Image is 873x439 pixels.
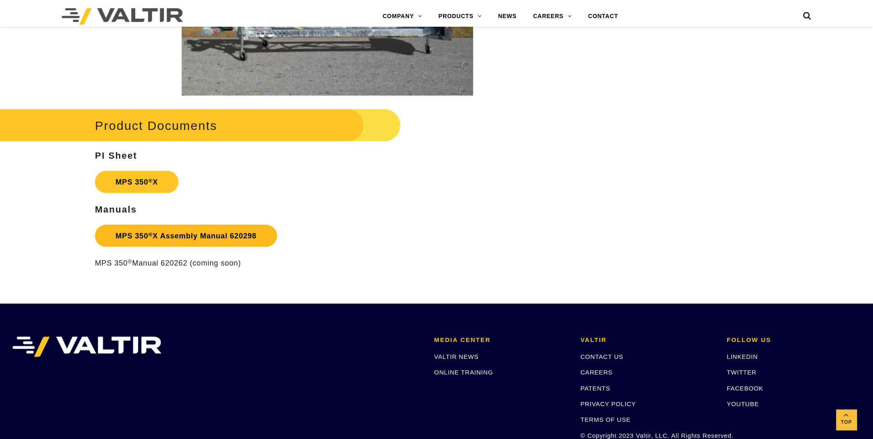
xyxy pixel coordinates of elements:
[434,369,493,376] a: ONLINE TRAINING
[580,416,630,423] a: TERMS OF USE
[580,337,714,344] h2: VALTIR
[580,385,610,392] a: PATENTS
[148,231,153,238] sup: ®
[95,225,277,247] a: MPS 350®X Assembly Manual 620298
[727,353,758,360] a: LINKEDIN
[434,337,568,344] h2: MEDIA CENTER
[95,259,560,268] p: MPS 350 Manual 620262 (coming soon)
[115,178,158,186] strong: MPS 350 X
[128,259,132,265] sup: ®
[727,385,763,392] a: FACEBOOK
[12,337,162,357] img: VALTIR
[580,400,636,407] a: PRIVACY POLICY
[580,8,626,25] a: CONTACT
[727,337,861,344] h2: FOLLOW US
[836,409,857,430] a: Top
[525,8,580,25] a: CAREERS
[374,8,430,25] a: COMPANY
[95,171,178,193] a: MPS 350®X
[727,400,759,407] a: YOUTUBE
[148,178,153,184] sup: ®
[62,8,183,25] img: Valtir
[580,353,623,360] a: CONTACT US
[490,8,524,25] a: NEWS
[580,369,612,376] a: CAREERS
[836,418,857,427] span: Top
[434,353,478,360] a: VALTIR NEWS
[95,204,137,215] strong: Manuals
[430,8,490,25] a: PRODUCTS
[95,150,137,161] strong: PI Sheet
[727,369,756,376] a: TWITTER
